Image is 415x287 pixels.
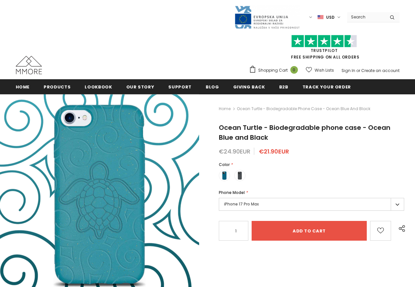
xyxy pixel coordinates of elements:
span: Giving back [233,84,265,90]
a: support [168,79,192,94]
span: FREE SHIPPING ON ALL ORDERS [249,38,400,60]
span: Track your order [302,84,351,90]
span: Lookbook [85,84,112,90]
a: Trustpilot [311,48,338,53]
span: 0 [290,66,298,74]
a: Shopping Cart 0 [249,65,301,75]
img: Trust Pilot Stars [291,35,357,48]
img: MMORE Cases [16,56,42,74]
img: USD [318,14,323,20]
span: support [168,84,192,90]
span: €24.90EUR [219,147,250,155]
span: Blog [206,84,219,90]
a: Blog [206,79,219,94]
span: Ocean Turtle - Biodegradable phone case - Ocean Blue and Black [237,105,370,113]
span: or [356,68,360,73]
a: Sign In [342,68,355,73]
a: Products [44,79,71,94]
input: Search Site [347,12,385,22]
span: USD [326,14,335,21]
a: Giving back [233,79,265,94]
span: €21.90EUR [259,147,289,155]
span: B2B [279,84,288,90]
a: Javni Razpis [234,14,300,20]
label: iPhone 17 Pro Max [219,198,404,211]
span: Products [44,84,71,90]
a: Wish Lists [306,64,334,76]
a: Track your order [302,79,351,94]
a: Lookbook [85,79,112,94]
span: Color [219,162,230,167]
span: Shopping Cart [258,67,288,74]
img: Javni Razpis [234,5,300,29]
a: B2B [279,79,288,94]
a: Our Story [126,79,155,94]
span: Ocean Turtle - Biodegradable phone case - Ocean Blue and Black [219,123,390,142]
a: Home [219,105,231,113]
span: Wish Lists [315,67,334,74]
input: Add to cart [252,221,367,241]
span: Home [16,84,30,90]
span: Phone Model [219,190,245,195]
span: Our Story [126,84,155,90]
a: Create an account [361,68,400,73]
a: Home [16,79,30,94]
